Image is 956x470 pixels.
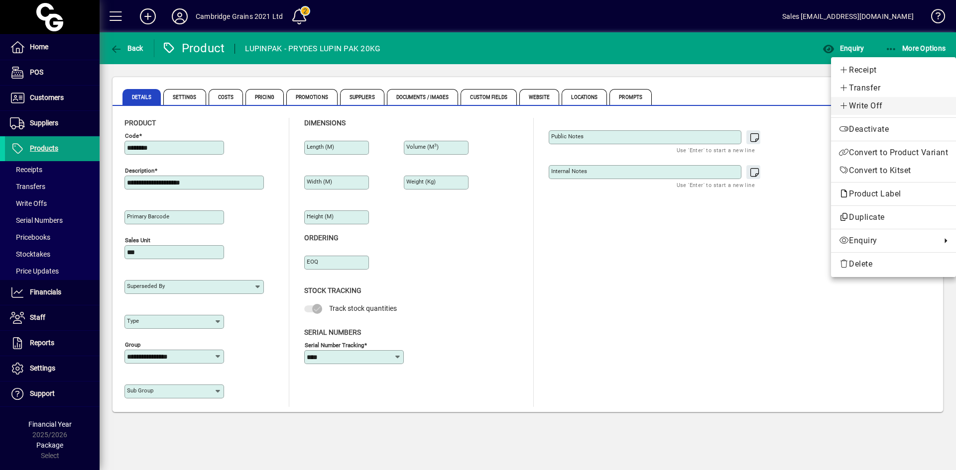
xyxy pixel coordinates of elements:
span: Transfer [839,82,948,94]
span: Product Label [839,189,906,198]
span: Deactivate [839,123,948,135]
button: Deactivate product [831,120,956,138]
span: Convert to Product Variant [839,147,948,159]
span: Convert to Kitset [839,165,948,177]
span: Write Off [839,100,948,112]
span: Duplicate [839,211,948,223]
span: Receipt [839,64,948,76]
span: Enquiry [839,235,936,247]
span: Delete [839,258,948,270]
